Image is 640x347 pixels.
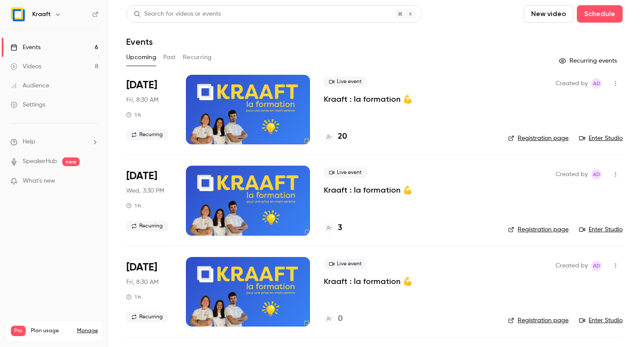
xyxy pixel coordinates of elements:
a: Registration page [508,316,569,325]
span: Ad [593,78,600,89]
span: Ad [593,260,600,271]
span: Fri, 8:30 AM [126,96,158,104]
div: Events [10,43,40,52]
div: Videos [10,62,41,71]
a: 20 [324,131,347,143]
button: Past [163,50,176,64]
button: New video [524,5,573,23]
a: Enter Studio [579,134,623,143]
span: Recurring [126,130,168,140]
button: Recurring [183,50,212,64]
button: Recurring events [555,54,623,68]
span: Ad [593,169,600,180]
li: help-dropdown-opener [10,137,98,147]
span: Wed, 3:30 PM [126,187,164,195]
iframe: Noticeable Trigger [88,177,98,185]
span: Recurring [126,221,168,231]
a: Enter Studio [579,225,623,234]
a: Kraaft : la formation 💪 [324,94,412,104]
span: [DATE] [126,260,157,274]
button: Upcoming [126,50,156,64]
a: Kraaft : la formation 💪 [324,185,412,195]
div: Nov 21 Fri, 8:30 AM (Europe/Paris) [126,257,172,327]
span: [DATE] [126,169,157,183]
h6: Kraaft [32,10,51,19]
h4: 3 [338,222,342,234]
div: 1 h [126,294,141,300]
a: Registration page [508,225,569,234]
div: 1 h [126,202,141,209]
span: Created by [556,78,588,89]
span: Created by [556,260,588,271]
h1: Events [126,37,153,47]
a: 0 [324,313,343,325]
span: Pro [11,326,26,336]
span: What's new [23,177,55,186]
h4: 0 [338,313,343,325]
div: Oct 17 Fri, 8:30 AM (Europe/Paris) [126,75,172,144]
a: Kraaft : la formation 💪 [324,276,412,287]
a: 3 [324,222,342,234]
img: Kraaft [11,7,25,21]
span: Live event [324,259,367,269]
span: [DATE] [126,78,157,92]
a: SpeakerHub [23,157,57,166]
div: Audience [10,81,49,90]
button: Schedule [577,5,623,23]
a: Enter Studio [579,316,623,325]
span: Help [23,137,35,147]
div: Nov 5 Wed, 3:30 PM (Europe/Paris) [126,166,172,235]
div: Settings [10,100,45,109]
span: Fri, 8:30 AM [126,278,158,287]
span: Created by [556,169,588,180]
div: Search for videos or events [134,10,221,19]
span: Live event [324,77,367,87]
span: Plan usage [31,327,72,334]
span: Alice de Guyenro [591,78,602,89]
div: 1 h [126,111,141,118]
h4: 20 [338,131,347,143]
span: Recurring [126,312,168,322]
a: Manage [77,327,98,334]
span: new [62,157,80,166]
span: Alice de Guyenro [591,260,602,271]
span: Alice de Guyenro [591,169,602,180]
span: Live event [324,167,367,178]
a: Registration page [508,134,569,143]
